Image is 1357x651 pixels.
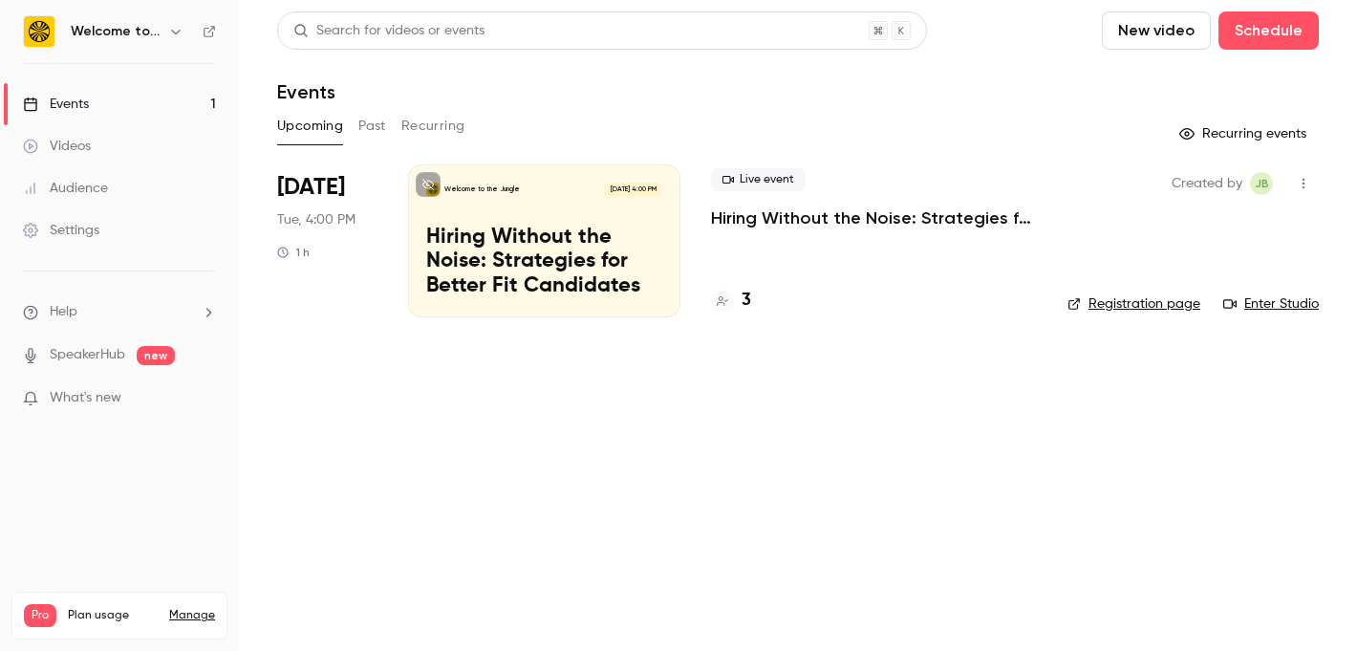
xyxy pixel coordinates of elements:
[1218,11,1319,50] button: Schedule
[408,164,680,317] a: Hiring Without the Noise: Strategies for Better Fit CandidatesWelcome to the Jungle[DATE] 4:00 PM...
[293,21,485,41] div: Search for videos or events
[711,206,1037,229] a: Hiring Without the Noise: Strategies for Better Fit Candidates
[426,226,662,299] p: Hiring Without the Noise: Strategies for Better Fit Candidates
[711,288,751,314] a: 3
[358,111,386,141] button: Past
[23,137,91,156] div: Videos
[23,95,89,114] div: Events
[23,302,216,322] li: help-dropdown-opener
[401,111,465,141] button: Recurring
[68,608,158,623] span: Plan usage
[1223,294,1319,314] a: Enter Studio
[24,604,56,627] span: Pro
[604,183,661,196] span: [DATE] 4:00 PM
[444,184,520,194] p: Welcome to the Jungle
[169,608,215,623] a: Manage
[277,164,377,317] div: Sep 30 Tue, 4:00 PM (Europe/London)
[277,210,355,229] span: Tue, 4:00 PM
[1255,172,1269,195] span: JB
[50,345,125,365] a: SpeakerHub
[277,172,345,203] span: [DATE]
[23,221,99,240] div: Settings
[50,302,77,322] span: Help
[742,288,751,314] h4: 3
[711,168,806,191] span: Live event
[193,390,216,407] iframe: Noticeable Trigger
[24,16,54,47] img: Welcome to the Jungle
[277,111,343,141] button: Upcoming
[23,179,108,198] div: Audience
[50,388,121,408] span: What's new
[1172,172,1242,195] span: Created by
[1250,172,1273,195] span: Josie Braithwaite
[71,22,161,41] h6: Welcome to the Jungle
[137,346,175,365] span: new
[1171,119,1319,149] button: Recurring events
[1067,294,1200,314] a: Registration page
[277,80,335,103] h1: Events
[1102,11,1211,50] button: New video
[277,245,310,260] div: 1 h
